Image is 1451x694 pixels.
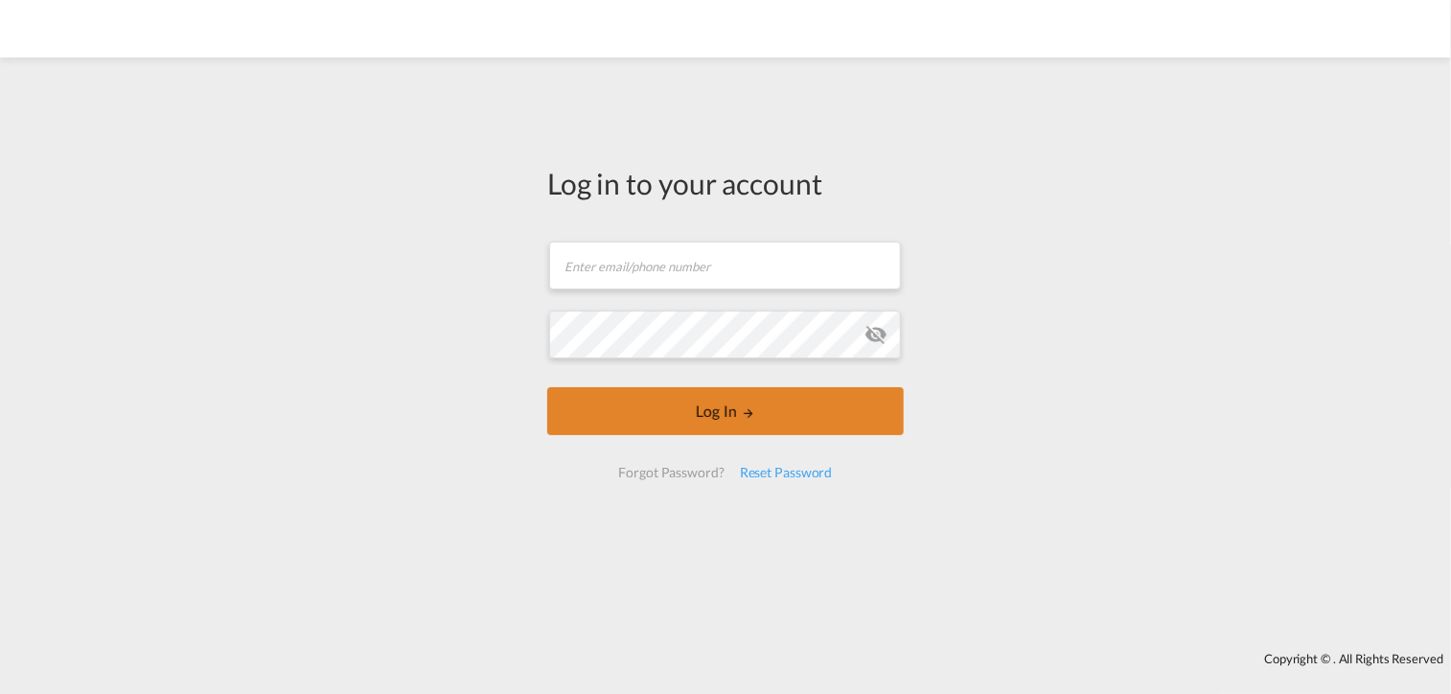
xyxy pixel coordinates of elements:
div: Forgot Password? [610,455,731,490]
button: LOGIN [547,387,904,435]
md-icon: icon-eye-off [864,323,887,346]
div: Log in to your account [547,163,904,203]
div: Reset Password [732,455,841,490]
input: Enter email/phone number [549,242,901,289]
